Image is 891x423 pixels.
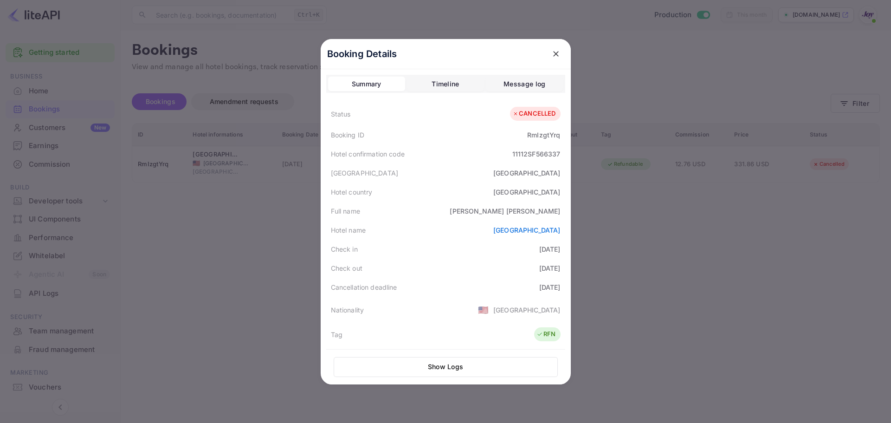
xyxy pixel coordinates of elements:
div: Cancellation deadline [331,282,397,292]
div: Check in [331,244,358,254]
div: Summary [352,78,381,90]
div: [GEOGRAPHIC_DATA] [493,305,561,315]
p: Booking Details [327,47,397,61]
button: Timeline [407,77,484,91]
div: [DATE] [539,244,561,254]
div: Check out [331,263,362,273]
div: CANCELLED [512,109,555,118]
div: Hotel confirmation code [331,149,405,159]
div: Status [331,109,351,119]
div: [GEOGRAPHIC_DATA] [493,187,561,197]
div: 11112SF566337 [512,149,561,159]
div: [DATE] [539,282,561,292]
button: Summary [328,77,405,91]
div: Full name [331,206,360,216]
button: close [548,46,564,62]
div: Hotel name [331,225,366,235]
div: Tag [331,330,342,339]
span: United States [478,301,489,318]
div: [PERSON_NAME] [PERSON_NAME] [450,206,560,216]
div: RmIzgtYrq [527,130,560,140]
div: [DATE] [539,263,561,273]
div: [GEOGRAPHIC_DATA] [331,168,399,178]
div: Message log [504,78,545,90]
button: Message log [486,77,563,91]
div: [GEOGRAPHIC_DATA] [493,168,561,178]
div: Booking ID [331,130,365,140]
button: Show Logs [334,357,558,377]
div: Nationality [331,305,364,315]
div: Timeline [432,78,459,90]
div: Hotel country [331,187,373,197]
div: RFN [536,330,555,339]
a: [GEOGRAPHIC_DATA] [493,226,561,234]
